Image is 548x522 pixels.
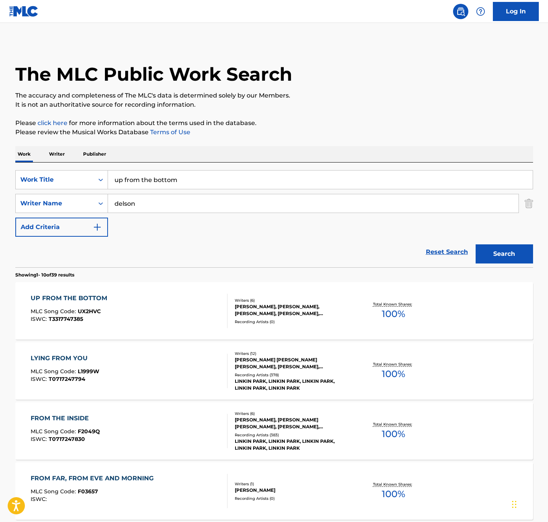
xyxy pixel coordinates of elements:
p: Total Known Shares: [373,481,414,487]
a: Public Search [453,4,468,19]
div: Recording Artists ( 378 ) [235,372,350,378]
div: Work Title [20,175,89,184]
div: LYING FROM YOU [31,354,99,363]
span: 100 % [382,487,405,501]
span: T0717247830 [49,436,85,442]
p: Total Known Shares: [373,301,414,307]
div: Writers ( 12 ) [235,351,350,356]
button: Search [476,244,533,263]
a: click here [38,119,67,127]
p: It is not an authoritative source for recording information. [15,100,533,109]
span: T0717247794 [49,376,85,382]
div: [PERSON_NAME] [235,487,350,494]
div: [PERSON_NAME], [PERSON_NAME] [PERSON_NAME], [PERSON_NAME], [PERSON_NAME], [PERSON_NAME], [PERSON_... [235,416,350,430]
div: Recording Artists ( 383 ) [235,432,350,438]
div: UP FROM THE BOTTOM [31,294,111,303]
span: 100 % [382,367,405,381]
div: [PERSON_NAME] [PERSON_NAME] [PERSON_NAME], [PERSON_NAME], [PERSON_NAME], [PERSON_NAME], [PERSON_N... [235,356,350,370]
img: MLC Logo [9,6,39,17]
img: search [456,7,465,16]
span: F03657 [78,488,98,495]
span: ISWC : [31,315,49,322]
p: Publisher [81,146,108,162]
div: Writers ( 6 ) [235,298,350,303]
h1: The MLC Public Work Search [15,63,292,86]
p: Total Known Shares: [373,361,414,367]
a: FROM THE INSIDEMLC Song Code:F2049QISWC:T0717247830Writers (6)[PERSON_NAME], [PERSON_NAME] [PERSO... [15,402,533,460]
span: T3317747385 [49,315,83,322]
div: Writer Name [20,199,89,208]
span: UX2HVC [78,308,101,315]
span: ISWC : [31,436,49,442]
p: Please for more information about the terms used in the database. [15,119,533,128]
span: MLC Song Code : [31,368,78,375]
p: Please review the Musical Works Database [15,128,533,137]
a: UP FROM THE BOTTOMMLC Song Code:UX2HVCISWC:T3317747385Writers (6)[PERSON_NAME], [PERSON_NAME], [P... [15,282,533,340]
span: MLC Song Code : [31,428,78,435]
a: Log In [493,2,539,21]
img: Delete Criterion [525,194,533,213]
button: Add Criteria [15,218,108,237]
p: The accuracy and completeness of The MLC's data is determined solely by our Members. [15,91,533,100]
p: Total Known Shares: [373,421,414,427]
iframe: Chat Widget [510,485,548,522]
div: FROM THE INSIDE [31,414,100,423]
span: 100 % [382,427,405,441]
span: MLC Song Code : [31,488,78,495]
div: Drag [512,493,517,516]
div: Help [473,4,488,19]
div: Recording Artists ( 0 ) [235,319,350,325]
form: Search Form [15,170,533,267]
span: ISWC : [31,376,49,382]
div: Writers ( 1 ) [235,481,350,487]
span: L1999W [78,368,99,375]
a: Terms of Use [149,128,190,136]
a: LYING FROM YOUMLC Song Code:L1999WISWC:T0717247794Writers (12)[PERSON_NAME] [PERSON_NAME] [PERSON... [15,342,533,400]
div: Recording Artists ( 0 ) [235,496,350,501]
img: 9d2ae6d4665cec9f34b9.svg [93,223,102,232]
div: FROM FAR, FROM EVE AND MORNING [31,474,157,483]
p: Work [15,146,33,162]
div: LINKIN PARK, LINKIN PARK, LINKIN PARK, LINKIN PARK, LINKIN PARK [235,438,350,452]
div: Writers ( 6 ) [235,411,350,416]
img: help [476,7,485,16]
span: ISWC : [31,496,49,502]
span: MLC Song Code : [31,308,78,315]
p: Writer [47,146,67,162]
div: [PERSON_NAME], [PERSON_NAME], [PERSON_NAME], [PERSON_NAME], [PERSON_NAME] [PERSON_NAME], [PERSON_... [235,303,350,317]
a: FROM FAR, FROM EVE AND MORNINGMLC Song Code:F03657ISWC:Writers (1)[PERSON_NAME]Recording Artists ... [15,462,533,520]
span: F2049Q [78,428,100,435]
div: LINKIN PARK, LINKIN PARK, LINKIN PARK, LINKIN PARK, LINKIN PARK [235,378,350,392]
p: Showing 1 - 10 of 39 results [15,272,74,278]
a: Reset Search [422,244,472,260]
span: 100 % [382,307,405,321]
